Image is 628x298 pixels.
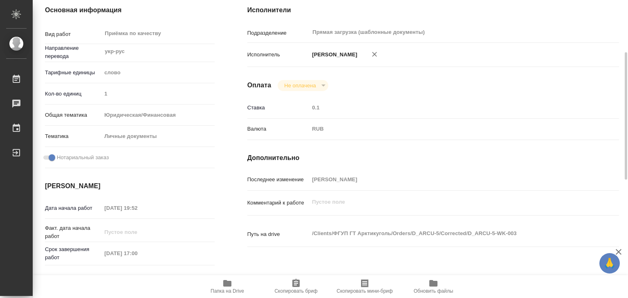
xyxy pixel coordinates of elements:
p: Направление перевода [45,44,101,60]
div: RUB [309,122,588,136]
span: Обновить файлы [414,288,453,294]
div: слово [101,66,214,80]
input: Пустое поле [101,226,173,238]
input: Пустое поле [101,88,214,100]
p: Последнее изменение [247,176,310,184]
h4: [PERSON_NAME] [45,181,215,191]
button: 🙏 [599,253,620,274]
button: Скопировать бриф [262,275,330,298]
input: Пустое поле [309,102,588,113]
input: Пустое поле [101,202,173,214]
p: Тарифные единицы [45,69,101,77]
div: Юридическая/Финансовая [101,108,214,122]
textarea: /Clients/ФГУП ГТ Арктикуголь/Orders/D_ARCU-5/Corrected/D_ARCU-5-WK-003 [309,227,588,240]
h4: Оплата [247,80,271,90]
p: Кол-во единиц [45,90,101,98]
p: Срок завершения работ [45,245,101,262]
button: Удалить исполнителя [366,45,384,63]
p: Общая тематика [45,111,101,119]
p: Факт. дата начала работ [45,224,101,240]
span: Папка на Drive [211,288,244,294]
p: Тематика [45,132,101,140]
p: Подразделение [247,29,310,37]
button: Скопировать мини-бриф [330,275,399,298]
p: Путь на drive [247,230,310,238]
p: Вид работ [45,30,101,38]
p: Комментарий к работе [247,199,310,207]
p: Ставка [247,104,310,112]
span: 🙏 [603,255,617,272]
div: Личные документы [101,129,214,143]
input: Пустое поле [101,247,173,259]
div: Не оплачена [278,80,328,91]
p: Дата начала работ [45,204,101,212]
p: [PERSON_NAME] [309,51,357,59]
button: Обновить файлы [399,275,468,298]
p: Исполнитель [247,51,310,59]
span: Скопировать бриф [274,288,317,294]
h4: Дополнительно [247,153,619,163]
button: Не оплачена [282,82,318,89]
span: Скопировать мини-бриф [336,288,392,294]
span: Нотариальный заказ [57,153,109,162]
input: Пустое поле [309,173,588,185]
p: Валюта [247,125,310,133]
h4: Исполнители [247,5,619,15]
button: Папка на Drive [193,275,262,298]
h4: Основная информация [45,5,215,15]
